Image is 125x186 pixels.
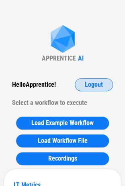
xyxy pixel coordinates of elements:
button: Load Example Workflow [16,117,109,130]
div: APPRENTICE [42,54,76,62]
span: Load Workflow File [38,138,88,144]
span: Recordings [48,155,77,162]
div: AI [78,54,84,62]
span: Load Example Workflow [31,120,94,126]
img: Apprentice AI [47,25,79,54]
span: Logout [85,82,103,88]
button: Load Workflow File [16,134,109,147]
button: Recordings [16,152,109,165]
div: Hello Apprentice ! [12,78,56,91]
button: Logout [75,78,113,91]
div: Select a workflow to execute [12,96,113,109]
